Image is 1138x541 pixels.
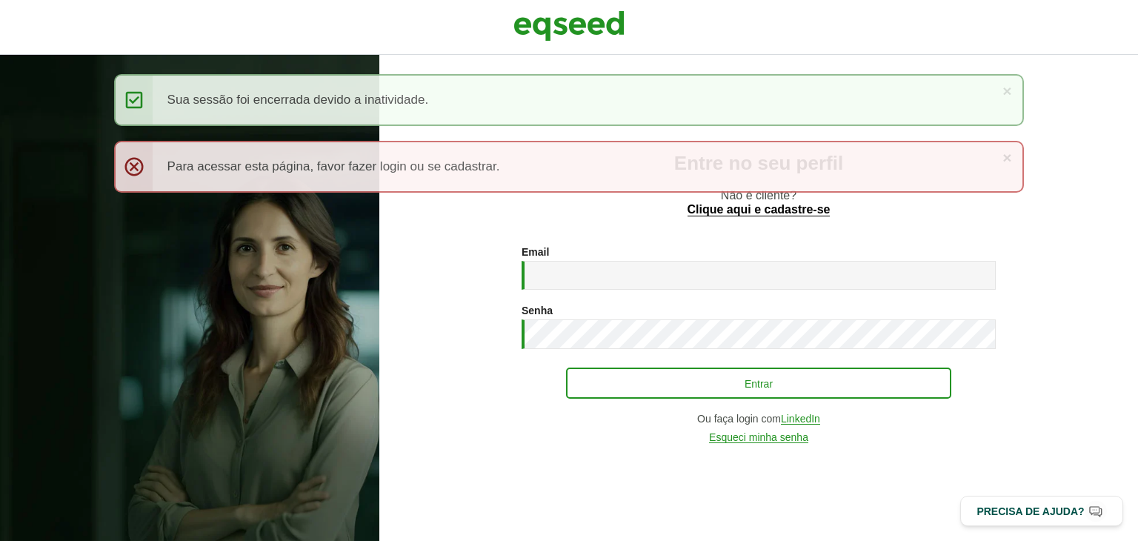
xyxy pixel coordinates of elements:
[1002,83,1011,99] a: ×
[566,368,951,399] button: Entrar
[522,247,549,257] label: Email
[522,305,553,316] label: Senha
[114,141,1025,193] div: Para acessar esta página, favor fazer login ou se cadastrar.
[513,7,625,44] img: EqSeed Logo
[709,432,808,443] a: Esqueci minha senha
[781,414,820,425] a: LinkedIn
[114,74,1025,126] div: Sua sessão foi encerrada devido a inatividade.
[522,414,996,425] div: Ou faça login com
[688,204,831,216] a: Clique aqui e cadastre-se
[1002,150,1011,165] a: ×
